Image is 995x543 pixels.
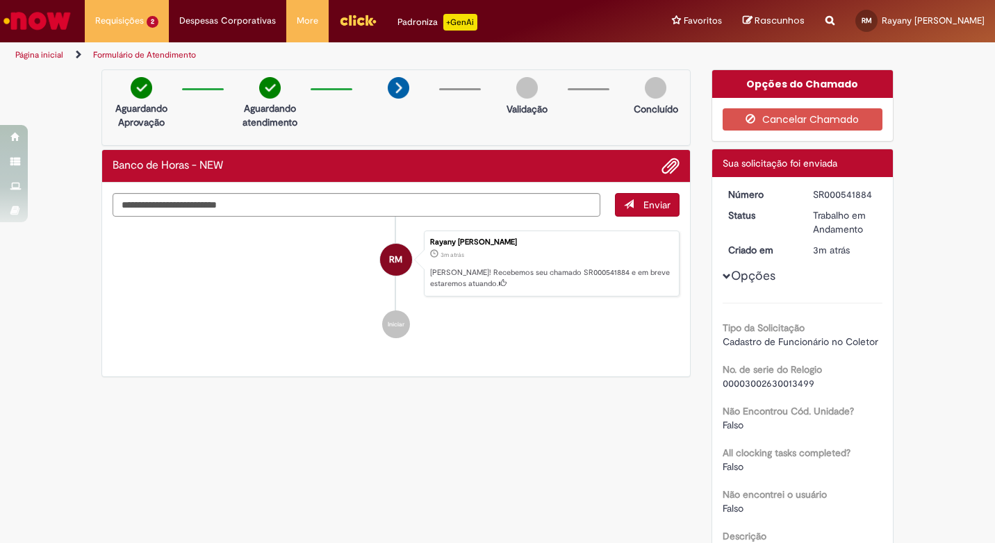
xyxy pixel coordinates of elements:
span: RM [389,243,402,276]
span: 2 [147,16,158,28]
time: 29/08/2025 15:53:28 [813,244,850,256]
span: Falso [723,502,743,515]
img: check-circle-green.png [131,77,152,99]
span: 00003002630013499 [723,377,814,390]
b: Descrição [723,530,766,542]
time: 29/08/2025 15:53:28 [441,251,464,259]
h2: Banco de Horas - NEW Histórico de tíquete [113,160,223,172]
span: Cadastro de Funcionário no Coletor [723,335,878,348]
span: Falso [723,419,743,431]
div: Padroniza [397,14,477,31]
span: More [297,14,318,28]
li: Rayany Felipe De Macena [113,231,680,297]
b: No. de serie do Relogio [723,363,822,376]
ul: Trilhas de página [10,42,653,68]
p: Concluído [634,102,678,116]
span: Sua solicitação foi enviada [723,157,837,169]
button: Cancelar Chamado [723,108,883,131]
img: ServiceNow [1,7,73,35]
p: Aguardando Aprovação [108,101,175,129]
dt: Número [718,187,803,201]
img: click_logo_yellow_360x200.png [339,10,377,31]
span: Requisições [95,14,144,28]
p: +GenAi [443,14,477,31]
dt: Status [718,208,803,222]
a: Formulário de Atendimento [93,49,196,60]
p: Aguardando atendimento [236,101,304,129]
span: 3m atrás [813,244,850,256]
a: Rascunhos [743,15,805,28]
img: check-circle-green.png [259,77,281,99]
span: Favoritos [684,14,722,28]
div: 29/08/2025 15:53:28 [813,243,878,257]
a: Página inicial [15,49,63,60]
span: 3m atrás [441,251,464,259]
p: Validação [507,102,548,116]
span: Falso [723,460,743,473]
div: Opções do Chamado [712,70,894,98]
span: Rayany [PERSON_NAME] [882,15,985,26]
span: Enviar [643,199,671,211]
div: Rayany [PERSON_NAME] [430,238,672,247]
p: [PERSON_NAME]! Recebemos seu chamado SR000541884 e em breve estaremos atuando. [430,267,672,289]
dt: Criado em [718,243,803,257]
span: RM [862,16,872,25]
span: Despesas Corporativas [179,14,276,28]
button: Adicionar anexos [661,157,680,175]
div: Trabalho em Andamento [813,208,878,236]
img: img-circle-grey.png [516,77,538,99]
img: img-circle-grey.png [645,77,666,99]
b: Não encontrei o usuário [723,488,827,501]
b: Tipo da Solicitação [723,321,805,334]
button: Enviar [615,193,680,217]
div: Rayany Felipe De Macena [380,244,412,276]
span: Rascunhos [755,14,805,27]
textarea: Digite sua mensagem aqui... [113,193,600,217]
ul: Histórico de tíquete [113,217,680,353]
div: SR000541884 [813,187,878,201]
b: Não Encontrou Cód. Unidade? [723,405,854,417]
b: All clocking tasks completed? [723,446,850,459]
img: arrow-next.png [388,77,409,99]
